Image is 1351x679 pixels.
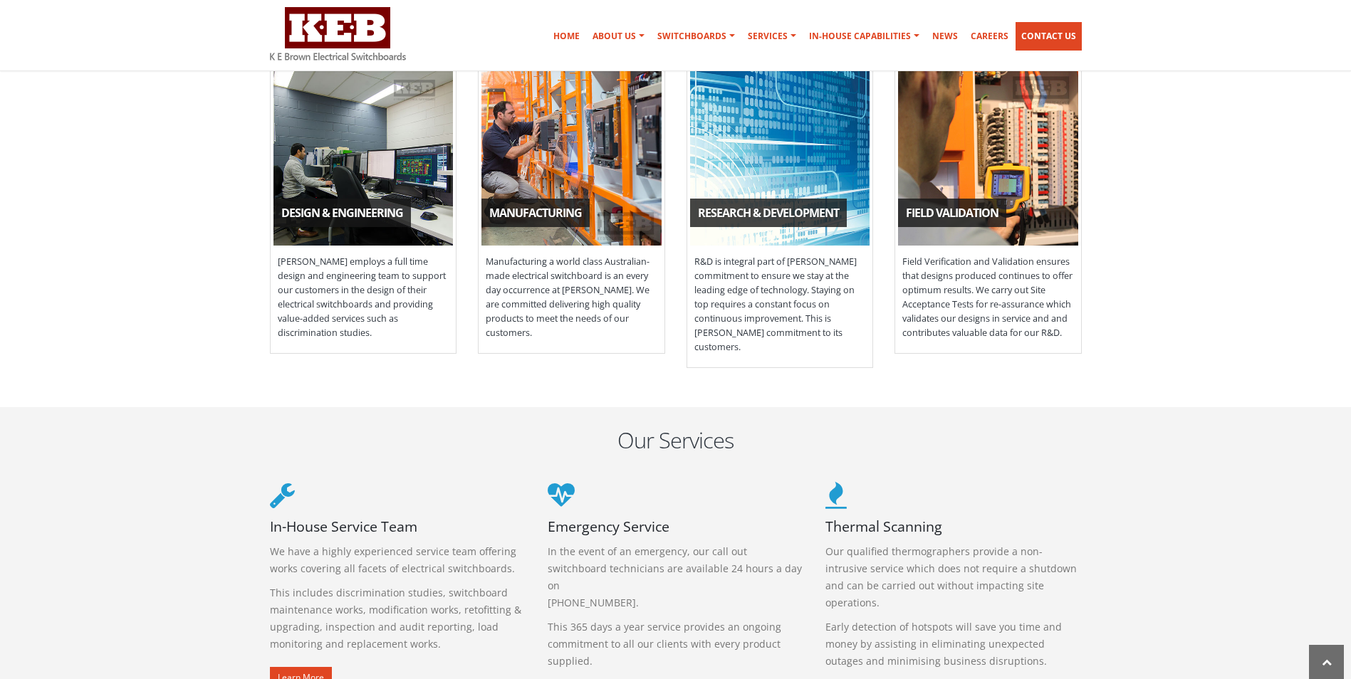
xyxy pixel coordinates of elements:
p: This 365 days a year service provides an ongoing commitment to all our clients with every product... [548,619,804,670]
a: Switchboards [652,22,741,51]
a: Design & Engineering [PERSON_NAME] employs a full time design and engineering team to support our... [270,62,457,354]
a: Manufacturing Manufacturing a world class Australian-made electrical switchboard is an every day ... [478,62,665,354]
a: In-house Capabilities [803,22,925,51]
span: Research & Development [698,205,839,221]
a: Contact Us [1016,22,1082,51]
a: Research & Development R&D is integral part of [PERSON_NAME] commitment to ensure we stay at the ... [687,62,874,368]
span: [PERSON_NAME] employs a full time design and engineering team to support our customers in the des... [271,248,457,347]
h4: Emergency Service [548,517,804,536]
span: Design & Engineering [281,205,403,221]
img: K E Brown Electrical Switchboards [270,7,406,60]
p: Our qualified thermographers provide a non-intrusive service which does not require a shutdown an... [825,543,1082,611]
p: In the event of an emergency, our call out switchboard technicians are available 24 hours a day o... [548,543,804,611]
h4: In-House Service Team [270,517,526,536]
p: This includes discrimination studies, switchboard maintenance works, modification works, retofitt... [270,584,526,653]
span: R&D is integral part of [PERSON_NAME] commitment to ensure we stay at the leading edge of technol... [687,248,873,362]
p: Early detection of hotspots will save you time and money by assisting in eliminating unexpected o... [825,619,1082,670]
a: Services [742,22,802,51]
h4: Thermal Scanning [825,517,1082,536]
span: Manufacturing a world class Australian-made electrical switchboard is an every day occurrence at ... [479,248,664,347]
a: News [927,22,964,51]
span: Field Validation [906,205,998,221]
a: About Us [587,22,650,51]
a: Field Validation Field Verification and Validation ensures that designs produced continues to off... [894,62,1082,354]
p: We have a highly experienced service team offering works covering all facets of electrical switch... [270,543,526,577]
span: Manufacturing [489,205,582,221]
h2: Our Services [270,425,1082,455]
span: Field Verification and Validation ensures that designs produced continues to offer optimum result... [895,248,1081,347]
a: Home [548,22,585,51]
a: Careers [965,22,1014,51]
